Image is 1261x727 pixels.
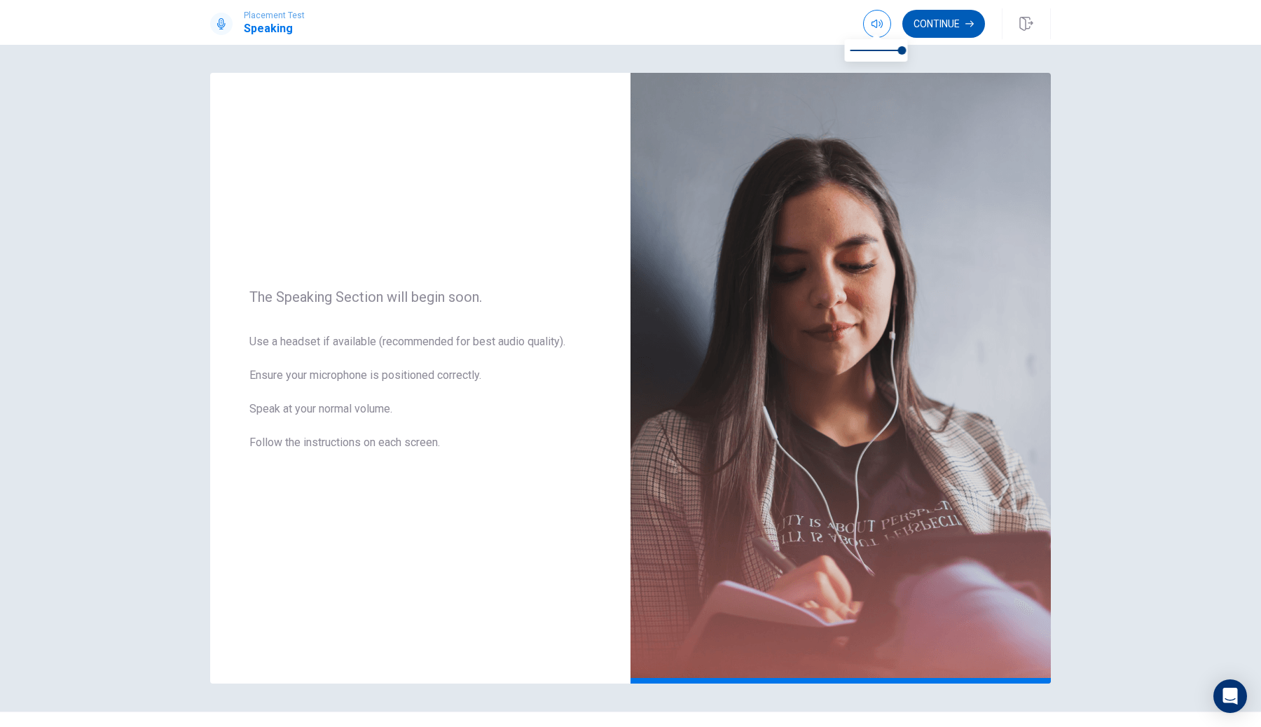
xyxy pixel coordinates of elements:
[244,11,305,20] span: Placement Test
[902,10,985,38] button: Continue
[249,333,591,468] span: Use a headset if available (recommended for best audio quality). Ensure your microphone is positi...
[1213,679,1247,713] div: Open Intercom Messenger
[630,73,1051,684] img: speaking intro
[249,289,591,305] span: The Speaking Section will begin soon.
[244,20,305,37] h1: Speaking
